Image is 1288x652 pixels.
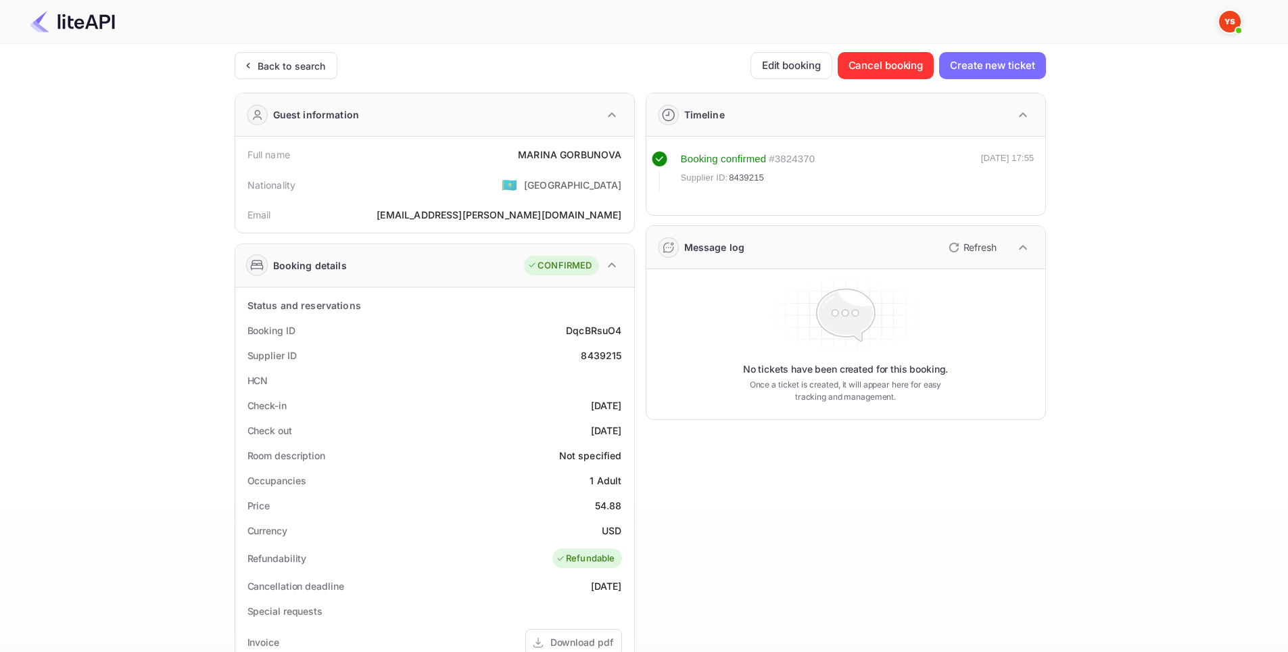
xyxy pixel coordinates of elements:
div: DqcBRsuO4 [566,323,621,337]
div: Booking confirmed [681,152,767,167]
div: [DATE] 17:55 [981,152,1034,191]
div: [DATE] [591,579,622,593]
div: Download pdf [550,635,613,649]
p: Refresh [963,240,997,254]
div: Refundable [556,552,615,565]
span: 8439215 [729,171,764,185]
p: Once a ticket is created, it will appear here for easy tracking and management. [739,379,953,403]
div: Status and reservations [247,298,361,312]
div: MARINA GORBUNOVA [518,147,621,162]
img: LiteAPI Logo [30,11,115,32]
div: Email [247,208,271,222]
div: Booking ID [247,323,295,337]
div: # 3824370 [769,152,815,167]
button: Refresh [940,237,1002,258]
p: No tickets have been created for this booking. [743,363,949,376]
button: Create new ticket [939,52,1045,79]
div: Check-in [247,398,287,413]
div: Check out [247,423,292,438]
div: Price [247,498,270,513]
div: Full name [247,147,290,162]
div: Supplier ID [247,348,297,363]
span: United States [502,172,517,197]
span: Supplier ID: [681,171,728,185]
button: Cancel booking [838,52,934,79]
div: [GEOGRAPHIC_DATA] [524,178,622,192]
div: Nationality [247,178,296,192]
div: 1 Adult [590,473,621,488]
div: [DATE] [591,423,622,438]
div: Back to search [258,59,326,73]
div: USD [602,523,621,538]
div: Message log [684,240,745,254]
img: Yandex Support [1219,11,1241,32]
div: [DATE] [591,398,622,413]
div: Room description [247,448,325,463]
div: Not specified [559,448,622,463]
div: 54.88 [595,498,622,513]
div: Guest information [273,108,360,122]
div: Cancellation deadline [247,579,344,593]
div: Refundability [247,551,307,565]
button: Edit booking [750,52,832,79]
div: HCN [247,373,268,388]
div: Invoice [247,635,279,649]
div: 8439215 [581,348,621,363]
div: [EMAIL_ADDRESS][PERSON_NAME][DOMAIN_NAME] [377,208,621,222]
div: Special requests [247,604,323,618]
div: Currency [247,523,287,538]
div: Occupancies [247,473,306,488]
div: Timeline [684,108,725,122]
div: CONFIRMED [527,259,592,273]
div: Booking details [273,258,347,273]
